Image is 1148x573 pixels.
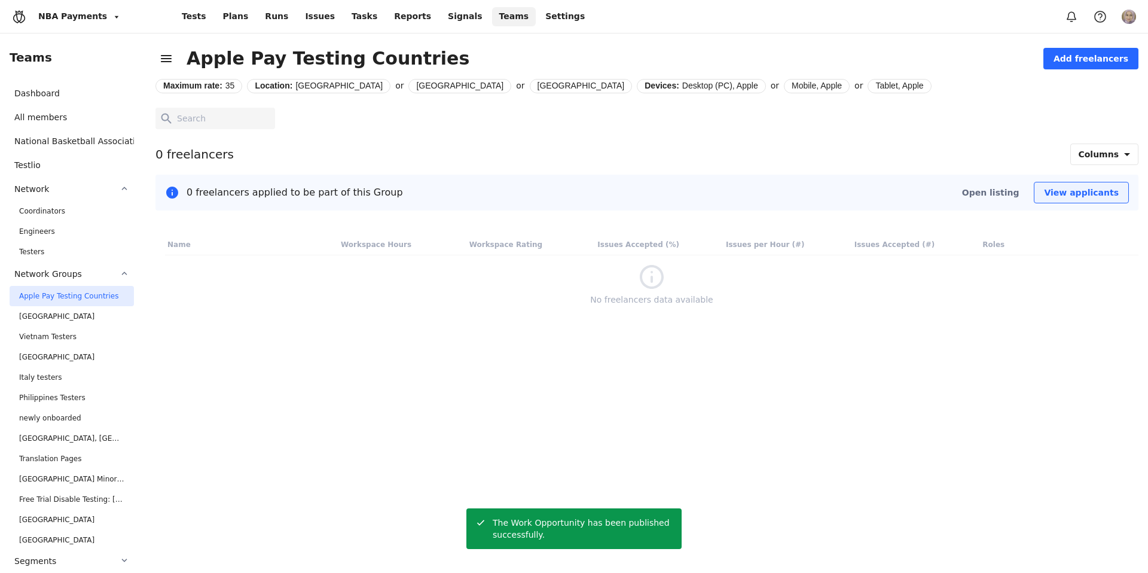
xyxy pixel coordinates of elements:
[545,11,585,22] span: Settings
[14,87,60,99] span: Dashboard
[597,240,721,249] div: Issues Accepted (%)
[255,80,292,92] span: Location
[1043,48,1138,69] button: Add freelancers
[538,80,625,92] span: Uruguay
[341,240,465,249] div: Workspace Hours
[1054,53,1128,65] span: Add freelancers
[493,517,672,541] span: The Work Opportunity has been published successfully.
[165,240,338,249] div: Name
[492,7,536,26] a: Teams
[10,201,134,221] li: Coordinators
[14,159,41,171] span: Testlio
[19,413,124,423] span: newly onboarded
[792,80,842,92] span: Mobile, Apple
[19,434,124,443] span: Chile, South Korea, Singapore
[344,7,384,26] a: Tasks
[14,135,145,147] span: National Basketball Association
[19,227,124,236] span: Engineers
[10,242,134,262] li: Testers
[19,206,124,216] span: Coordinators
[516,80,524,92] span: or
[223,11,249,22] span: Plans
[19,393,124,403] span: Philippines Testers
[258,7,295,26] a: Runs
[38,11,107,22] div: NBA Payments
[298,7,342,26] a: Issues
[163,80,222,92] span: Maximum rate
[726,240,850,249] div: Issues per Hour (#)
[875,80,923,92] span: Tablet, Apple
[19,515,124,525] span: Peru
[682,80,758,92] span: Desktop (PC), Apple
[19,247,124,257] span: Testers
[441,7,489,26] a: Signals
[395,80,404,92] span: or
[19,454,124,464] span: Translation Pages
[14,268,82,280] span: Network Groups
[499,11,529,22] span: Teams
[225,80,235,92] span: 35
[469,240,593,249] div: Workspace Rating
[10,221,134,242] li: Engineers
[19,535,124,545] span: Myanmar
[1034,182,1129,203] button: View applicants
[590,294,713,306] span: No freelancers data available
[352,11,377,22] span: Tasks
[177,108,268,127] input: Search
[1078,148,1119,160] span: Columns
[19,312,124,321] span: Bahamas
[1070,144,1138,165] button: Columns
[19,352,124,362] span: Japan
[305,11,335,22] span: Issues
[1044,187,1119,199] span: View applicants
[962,187,1019,199] span: Open listing
[952,182,1030,203] button: Open listing
[14,183,49,195] span: Network
[416,80,503,92] span: Mongolia
[155,147,234,161] span: 0 freelancers
[265,11,288,22] span: Runs
[19,291,124,301] span: Apple Pay Testing Countries
[854,80,863,92] span: or
[771,80,779,92] span: or
[19,332,124,342] span: Vietnam Testers
[14,111,67,123] span: All members
[19,474,124,484] span: USA Minor, Virgin Islands + Guam
[187,187,403,199] span: 0 freelancers applied to be part of this Group
[10,45,115,69] span: Teams
[645,80,679,92] span: Devices
[19,373,124,382] span: Italy testers
[854,240,978,249] div: Issues Accepted (#)
[175,7,213,26] a: Tests
[182,11,206,22] span: Tests
[538,7,592,26] a: Settings
[19,495,124,504] span: Free Trial Disable Testing: Peru, Costa Rica, Israel, Netherlands
[216,7,256,26] a: Plans
[387,7,438,26] a: Reports
[982,240,1106,249] div: Roles
[295,80,383,92] span: Bahamas
[187,43,1031,74] input: Group name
